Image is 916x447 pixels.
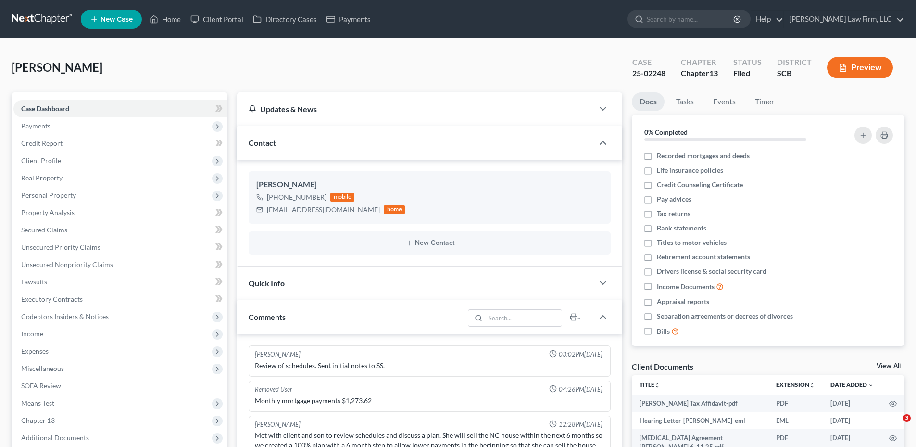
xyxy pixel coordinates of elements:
[21,364,64,372] span: Miscellaneous
[657,238,727,247] span: Titles to motor vehicles
[21,330,43,338] span: Income
[883,414,906,437] iframe: Intercom live chat
[559,385,602,394] span: 04:26PM[DATE]
[657,297,709,307] span: Appraisal reports
[249,279,285,288] span: Quick Info
[632,57,665,68] div: Case
[255,385,292,394] div: Removed User
[21,226,67,234] span: Secured Claims
[21,434,89,442] span: Additional Documents
[145,11,186,28] a: Home
[640,381,660,388] a: Titleunfold_more
[21,260,113,268] span: Unsecured Nonpriority Claims
[13,100,227,117] a: Case Dashboard
[823,412,881,429] td: [DATE]
[100,16,133,23] span: New Case
[733,57,762,68] div: Status
[13,204,227,221] a: Property Analysis
[647,10,735,28] input: Search by name...
[632,361,693,371] div: Client Documents
[249,312,286,321] span: Comments
[255,361,604,370] div: Review of schedules. Sent initial notes to SS.
[21,399,54,407] span: Means Test
[249,138,276,147] span: Contact
[384,205,405,214] div: home
[657,209,690,218] span: Tax returns
[249,104,582,114] div: Updates & News
[733,68,762,79] div: Filed
[809,383,815,388] i: unfold_more
[632,412,768,429] td: Hearing Letter-[PERSON_NAME]-eml
[248,11,322,28] a: Directory Cases
[784,11,904,28] a: [PERSON_NAME] Law Firm, LLC
[705,92,743,111] a: Events
[657,223,706,233] span: Bank statements
[632,92,665,111] a: Docs
[21,174,63,182] span: Real Property
[751,11,783,28] a: Help
[827,57,893,78] button: Preview
[903,414,911,422] span: 3
[830,381,874,388] a: Date Added expand_more
[21,243,100,251] span: Unsecured Priority Claims
[186,11,248,28] a: Client Portal
[21,382,61,390] span: SOFA Review
[12,60,102,74] span: [PERSON_NAME]
[21,156,61,165] span: Client Profile
[657,311,793,321] span: Separation agreements or decrees of divorces
[632,68,665,79] div: 25-02248
[267,205,380,215] div: [EMAIL_ADDRESS][DOMAIN_NAME]
[644,128,688,136] strong: 0% Completed
[13,273,227,291] a: Lawsuits
[868,383,874,388] i: expand_more
[21,104,69,113] span: Case Dashboard
[681,57,718,68] div: Chapter
[559,350,602,359] span: 03:02PM[DATE]
[330,193,354,202] div: mobile
[255,396,604,406] div: Monthly mortgage payments $1,273.62
[657,151,750,161] span: Recorded mortgages and deeds
[255,350,301,359] div: [PERSON_NAME]
[13,377,227,395] a: SOFA Review
[776,381,815,388] a: Extensionunfold_more
[13,291,227,308] a: Executory Contracts
[13,221,227,239] a: Secured Claims
[657,267,766,276] span: Drivers license & social security card
[21,347,49,355] span: Expenses
[21,416,55,424] span: Chapter 13
[777,57,812,68] div: District
[709,68,718,77] span: 13
[21,278,47,286] span: Lawsuits
[267,192,326,202] div: [PHONE_NUMBER]
[657,166,723,175] span: Life insurance policies
[13,256,227,273] a: Unsecured Nonpriority Claims
[559,420,602,429] span: 12:28PM[DATE]
[777,68,812,79] div: SCB
[486,310,562,326] input: Search...
[21,139,63,147] span: Credit Report
[632,395,768,412] td: [PERSON_NAME] Tax Affidavit-pdf
[657,194,691,204] span: Pay advices
[21,122,50,130] span: Payments
[657,282,715,292] span: Income Documents
[13,135,227,152] a: Credit Report
[21,191,76,199] span: Personal Property
[657,180,743,190] span: Credit Counseling Certificate
[13,239,227,256] a: Unsecured Priority Claims
[654,383,660,388] i: unfold_more
[823,395,881,412] td: [DATE]
[668,92,702,111] a: Tasks
[255,420,301,429] div: [PERSON_NAME]
[256,239,603,247] button: New Contact
[747,92,782,111] a: Timer
[21,295,83,303] span: Executory Contracts
[256,179,603,191] div: [PERSON_NAME]
[322,11,376,28] a: Payments
[877,363,901,370] a: View All
[768,412,823,429] td: EML
[21,312,109,320] span: Codebtors Insiders & Notices
[768,395,823,412] td: PDF
[657,327,670,336] span: Bills
[21,208,75,217] span: Property Analysis
[657,252,750,262] span: Retirement account statements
